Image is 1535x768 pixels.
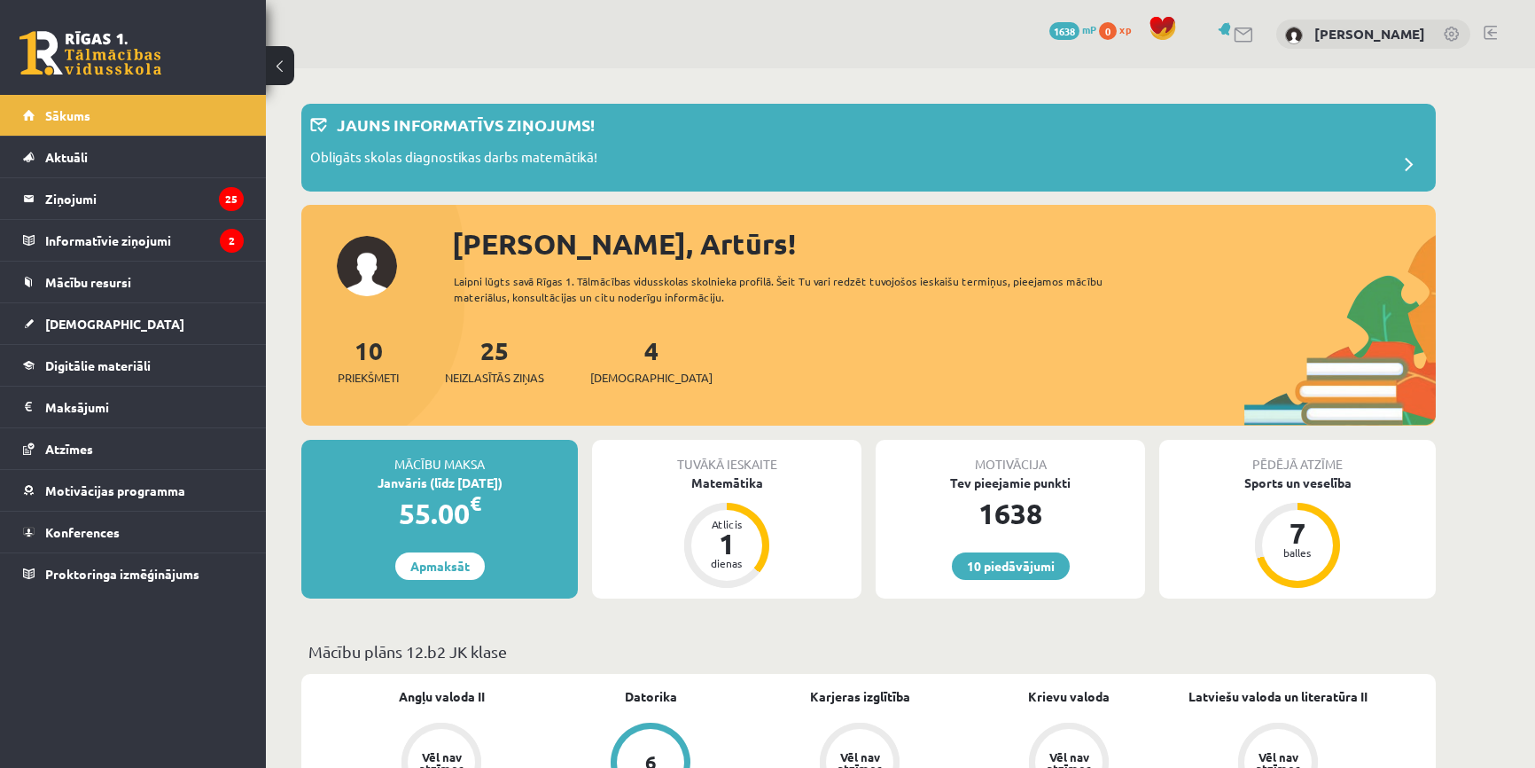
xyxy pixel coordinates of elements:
a: Rīgas 1. Tālmācības vidusskola [19,31,161,75]
a: Atzīmes [23,428,244,469]
div: 1638 [876,492,1145,535]
span: Aktuāli [45,149,88,165]
div: Motivācija [876,440,1145,474]
span: 0 [1099,22,1117,40]
span: Proktoringa izmēģinājums [45,566,199,582]
span: [DEMOGRAPHIC_DATA] [590,369,713,387]
span: Priekšmeti [338,369,399,387]
div: [PERSON_NAME], Artūrs! [452,223,1436,265]
a: [DEMOGRAPHIC_DATA] [23,303,244,344]
a: Informatīvie ziņojumi2 [23,220,244,261]
div: 7 [1271,519,1324,547]
div: Pēdējā atzīme [1159,440,1436,474]
i: 2 [220,229,244,253]
p: Jauns informatīvs ziņojums! [337,113,595,137]
span: Mācību resursi [45,274,131,290]
a: Ziņojumi25 [23,178,244,219]
div: Laipni lūgts savā Rīgas 1. Tālmācības vidusskolas skolnieka profilā. Šeit Tu vari redzēt tuvojošo... [454,273,1134,305]
a: Maksājumi [23,387,244,427]
a: Mācību resursi [23,262,244,302]
span: Motivācijas programma [45,482,185,498]
legend: Informatīvie ziņojumi [45,220,244,261]
a: 4[DEMOGRAPHIC_DATA] [590,334,713,387]
div: Tuvākā ieskaite [592,440,861,474]
a: Datorika [625,687,677,706]
span: Digitālie materiāli [45,357,151,373]
a: Karjeras izglītība [810,687,910,706]
span: 1638 [1049,22,1079,40]
a: Sports un veselība 7 balles [1159,474,1436,591]
span: Konferences [45,524,120,540]
div: Janvāris (līdz [DATE]) [301,474,578,492]
a: Krievu valoda [1028,687,1110,706]
a: Motivācijas programma [23,470,244,511]
a: Matemātika Atlicis 1 dienas [592,474,861,591]
div: balles [1271,547,1324,558]
span: € [470,490,481,516]
a: 10Priekšmeti [338,334,399,387]
div: Matemātika [592,474,861,492]
p: Obligāts skolas diagnostikas darbs matemātikā! [310,147,597,172]
div: Mācību maksa [301,440,578,474]
span: Sākums [45,107,90,123]
a: Digitālie materiāli [23,345,244,386]
div: 1 [700,529,753,558]
a: Proktoringa izmēģinājums [23,553,244,594]
div: 55.00 [301,492,578,535]
a: Jauns informatīvs ziņojums! Obligāts skolas diagnostikas darbs matemātikā! [310,113,1427,183]
a: 10 piedāvājumi [952,552,1070,580]
span: xp [1119,22,1131,36]
a: Konferences [23,512,244,552]
a: [PERSON_NAME] [1314,25,1425,43]
span: Neizlasītās ziņas [445,369,544,387]
div: Atlicis [700,519,753,529]
div: Sports un veselība [1159,474,1436,492]
a: Latviešu valoda un literatūra II [1188,687,1367,706]
div: dienas [700,558,753,568]
a: 1638 mP [1049,22,1096,36]
a: Aktuāli [23,137,244,177]
span: [DEMOGRAPHIC_DATA] [45,316,184,332]
a: Angļu valoda II [399,687,485,706]
legend: Ziņojumi [45,178,244,219]
a: 0 xp [1099,22,1140,36]
i: 25 [219,187,244,211]
img: Artūrs Kimerāls [1285,27,1303,44]
a: Apmaksāt [395,552,485,580]
a: Sākums [23,95,244,136]
p: Mācību plāns 12.b2 JK klase [308,639,1429,663]
div: Tev pieejamie punkti [876,474,1145,492]
legend: Maksājumi [45,387,244,427]
span: mP [1082,22,1096,36]
a: 25Neizlasītās ziņas [445,334,544,387]
span: Atzīmes [45,441,93,457]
